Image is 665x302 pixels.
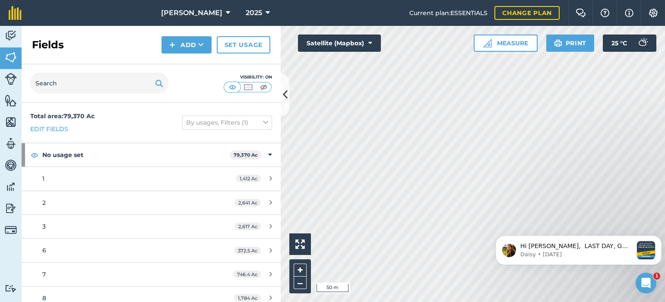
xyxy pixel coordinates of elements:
[234,199,261,206] span: 2,641 Ac
[169,40,175,50] img: svg+xml;base64,PHN2ZyB4bWxucz0iaHR0cDovL3d3dy53My5vcmcvMjAwMC9zdmciIHdpZHRoPSIxNCIgaGVpZ2h0PSIyNC...
[409,8,488,18] span: Current plan : ESSENTIALS
[5,29,17,42] img: svg+xml;base64,PD94bWwgdmVyc2lvbj0iMS4wIiBlbmNvZGluZz0idXRmLTgiPz4KPCEtLSBHZW5lcmF0b3I6IEFkb2JlIE...
[5,51,17,64] img: svg+xml;base64,PHN2ZyB4bWxucz0iaHR0cDovL3d3dy53My5vcmcvMjAwMC9zdmciIHdpZHRoPSI1NiIgaGVpZ2h0PSI2MC...
[234,247,261,254] span: 372.5 Ac
[5,159,17,172] img: svg+xml;base64,PD94bWwgdmVyc2lvbj0iMS4wIiBlbmNvZGluZz0idXRmLTgiPz4KPCEtLSBHZW5lcmF0b3I6IEFkb2JlIE...
[243,83,253,91] img: svg+xml;base64,PHN2ZyB4bWxucz0iaHR0cDovL3d3dy53My5vcmcvMjAwMC9zdmciIHdpZHRoPSI1MCIgaGVpZ2h0PSI0MC...
[298,35,381,52] button: Satellite (Mapbox)
[182,116,272,129] button: By usages, Filters (1)
[30,124,68,134] a: Edit fields
[161,36,212,53] button: Add
[42,175,44,182] span: 1
[32,38,64,52] h2: Fields
[603,35,656,52] button: 25 °C
[22,215,281,238] a: 32,617 Ac
[653,273,660,280] span: 1
[474,35,538,52] button: Measure
[5,73,17,85] img: svg+xml;base64,PD94bWwgdmVyc2lvbj0iMS4wIiBlbmNvZGluZz0idXRmLTgiPz4KPCEtLSBHZW5lcmF0b3I6IEFkb2JlIE...
[161,8,222,18] span: [PERSON_NAME]
[42,294,46,302] span: 8
[31,150,38,160] img: svg+xml;base64,PHN2ZyB4bWxucz0iaHR0cDovL3d3dy53My5vcmcvMjAwMC9zdmciIHdpZHRoPSIxOCIgaGVpZ2h0PSIyNC...
[576,9,586,17] img: Two speech bubbles overlapping with the left bubble in the forefront
[295,239,305,249] img: Four arrows, one pointing top left, one top right, one bottom right and the last bottom left
[648,9,659,17] img: A cog icon
[42,223,46,230] span: 3
[294,277,307,289] button: –
[634,35,651,52] img: svg+xml;base64,PD94bWwgdmVyc2lvbj0iMS4wIiBlbmNvZGluZz0idXRmLTgiPz4KPCEtLSBHZW5lcmF0b3I6IEFkb2JlIE...
[233,271,261,278] span: 746.4 Ac
[30,112,95,120] strong: Total area : 79,370 Ac
[234,294,261,302] span: 1,784 Ac
[246,8,262,18] span: 2025
[258,83,269,91] img: svg+xml;base64,PHN2ZyB4bWxucz0iaHR0cDovL3d3dy53My5vcmcvMjAwMC9zdmciIHdpZHRoPSI1MCIgaGVpZ2h0PSI0MC...
[42,271,46,278] span: 7
[236,175,261,182] span: 1,412 Ac
[217,36,270,53] a: Set usage
[554,38,562,48] img: svg+xml;base64,PHN2ZyB4bWxucz0iaHR0cDovL3d3dy53My5vcmcvMjAwMC9zdmciIHdpZHRoPSIxOSIgaGVpZ2h0PSIyNC...
[42,246,46,254] span: 6
[5,202,17,215] img: svg+xml;base64,PD94bWwgdmVyc2lvbj0iMS4wIiBlbmNvZGluZz0idXRmLTgiPz4KPCEtLSBHZW5lcmF0b3I6IEFkb2JlIE...
[483,39,492,47] img: Ruler icon
[5,116,17,129] img: svg+xml;base64,PHN2ZyB4bWxucz0iaHR0cDovL3d3dy53My5vcmcvMjAwMC9zdmciIHdpZHRoPSI1NiIgaGVpZ2h0PSI2MC...
[5,137,17,150] img: svg+xml;base64,PD94bWwgdmVyc2lvbj0iMS4wIiBlbmNvZGluZz0idXRmLTgiPz4KPCEtLSBHZW5lcmF0b3I6IEFkb2JlIE...
[5,224,17,236] img: svg+xml;base64,PD94bWwgdmVyc2lvbj0iMS4wIiBlbmNvZGluZz0idXRmLTgiPz4KPCEtLSBHZW5lcmF0b3I6IEFkb2JlIE...
[9,6,22,20] img: fieldmargin Logo
[22,239,281,262] a: 6372.5 Ac
[611,35,627,52] span: 25 ° C
[492,218,665,279] iframe: Intercom notifications message
[155,78,163,88] img: svg+xml;base64,PHN2ZyB4bWxucz0iaHR0cDovL3d3dy53My5vcmcvMjAwMC9zdmciIHdpZHRoPSIxOSIgaGVpZ2h0PSIyNC...
[5,180,17,193] img: svg+xml;base64,PD94bWwgdmVyc2lvbj0iMS4wIiBlbmNvZGluZz0idXRmLTgiPz4KPCEtLSBHZW5lcmF0b3I6IEFkb2JlIE...
[234,152,258,158] strong: 79,370 Ac
[600,9,610,17] img: A question mark icon
[625,8,633,18] img: svg+xml;base64,PHN2ZyB4bWxucz0iaHR0cDovL3d3dy53My5vcmcvMjAwMC9zdmciIHdpZHRoPSIxNyIgaGVpZ2h0PSIxNy...
[42,143,230,167] strong: No usage set
[227,83,238,91] img: svg+xml;base64,PHN2ZyB4bWxucz0iaHR0cDovL3d3dy53My5vcmcvMjAwMC9zdmciIHdpZHRoPSI1MCIgaGVpZ2h0PSI0MC...
[22,191,281,214] a: 22,641 Ac
[5,94,17,107] img: svg+xml;base64,PHN2ZyB4bWxucz0iaHR0cDovL3d3dy53My5vcmcvMjAwMC9zdmciIHdpZHRoPSI1NiIgaGVpZ2h0PSI2MC...
[234,223,261,230] span: 2,617 Ac
[294,264,307,277] button: +
[22,167,281,190] a: 11,412 Ac
[5,284,17,293] img: svg+xml;base64,PD94bWwgdmVyc2lvbj0iMS4wIiBlbmNvZGluZz0idXRmLTgiPz4KPCEtLSBHZW5lcmF0b3I6IEFkb2JlIE...
[22,263,281,286] a: 7746.4 Ac
[42,199,46,207] span: 2
[22,143,281,167] div: No usage set79,370 Ac
[546,35,595,52] button: Print
[494,6,560,20] a: Change plan
[636,273,656,293] iframe: Intercom live chat
[224,74,272,81] div: Visibility: On
[30,73,168,94] input: Search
